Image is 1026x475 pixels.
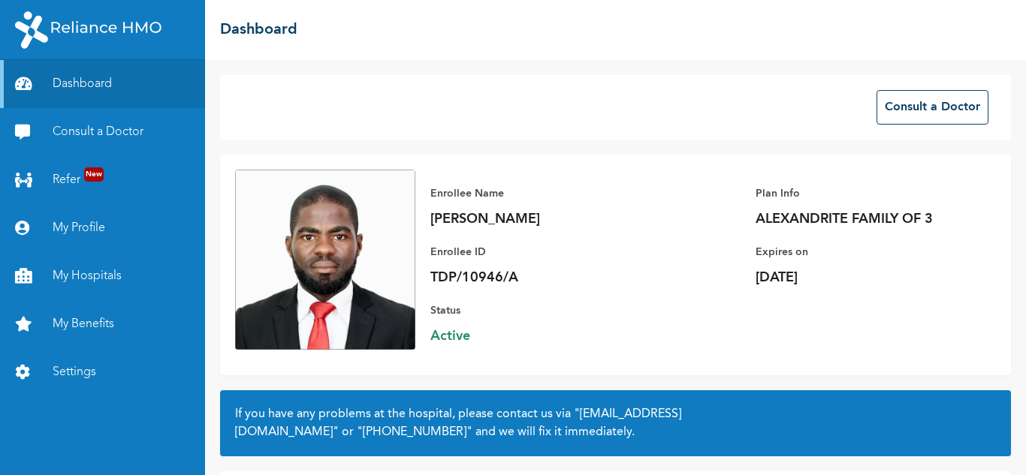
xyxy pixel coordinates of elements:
p: ALEXANDRITE FAMILY OF 3 [756,210,966,228]
p: Status [430,302,641,320]
span: New [84,167,104,182]
h2: Dashboard [220,19,297,41]
button: Consult a Doctor [877,90,988,125]
p: [DATE] [756,269,966,287]
p: Enrollee ID [430,243,641,261]
h2: If you have any problems at the hospital, please contact us via or and we will fix it immediately. [235,405,996,441]
img: Enrollee [235,170,415,350]
a: "[PHONE_NUMBER]" [357,426,472,438]
p: [PERSON_NAME] [430,210,641,228]
img: RelianceHMO's Logo [15,11,161,49]
p: Expires on [756,243,966,261]
p: Plan Info [756,185,966,203]
p: TDP/10946/A [430,269,641,287]
p: Enrollee Name [430,185,641,203]
span: Active [430,327,641,345]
